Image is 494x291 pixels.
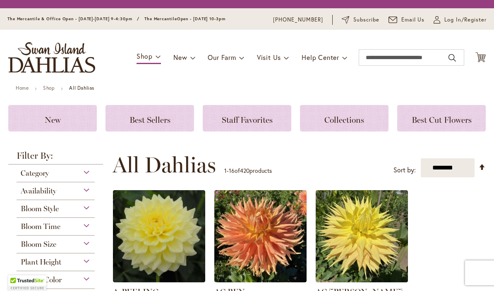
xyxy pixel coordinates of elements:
[316,276,408,284] a: AC Jeri
[342,16,379,24] a: Subscribe
[401,16,425,24] span: Email Us
[113,153,216,177] span: All Dahlias
[224,167,227,174] span: 1
[21,169,49,178] span: Category
[222,115,273,125] span: Staff Favorites
[353,16,379,24] span: Subscribe
[214,276,307,284] a: AC BEN
[129,115,170,125] span: Best Sellers
[69,85,94,91] strong: All Dahlias
[43,85,55,91] a: Shop
[208,53,236,62] span: Our Farm
[388,16,425,24] a: Email Us
[397,105,486,131] a: Best Cut Flowers
[21,258,61,267] span: Plant Height
[137,52,153,60] span: Shop
[412,115,472,125] span: Best Cut Flowers
[224,164,272,177] p: - of products
[21,204,59,213] span: Bloom Style
[229,167,235,174] span: 16
[7,16,177,21] span: The Mercantile & Office Open - [DATE]-[DATE] 9-4:30pm / The Mercantile
[177,16,225,21] span: Open - [DATE] 10-3pm
[393,162,416,178] label: Sort by:
[273,16,323,24] a: [PHONE_NUMBER]
[302,53,339,62] span: Help Center
[203,105,291,131] a: Staff Favorites
[300,105,388,131] a: Collections
[21,240,56,249] span: Bloom Size
[444,16,487,24] span: Log In/Register
[8,42,95,73] a: store logo
[6,262,29,285] iframe: Launch Accessibility Center
[16,85,29,91] a: Home
[257,53,281,62] span: Visit Us
[21,186,56,196] span: Availability
[106,105,194,131] a: Best Sellers
[113,276,205,284] a: A-Peeling
[316,190,408,282] img: AC Jeri
[45,115,61,125] span: New
[214,190,307,282] img: AC BEN
[434,16,487,24] a: Log In/Register
[21,222,60,231] span: Bloom Time
[240,167,249,174] span: 420
[8,151,103,165] strong: Filter By:
[448,51,456,64] button: Search
[324,115,364,125] span: Collections
[8,105,97,131] a: New
[173,53,187,62] span: New
[113,190,205,282] img: A-Peeling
